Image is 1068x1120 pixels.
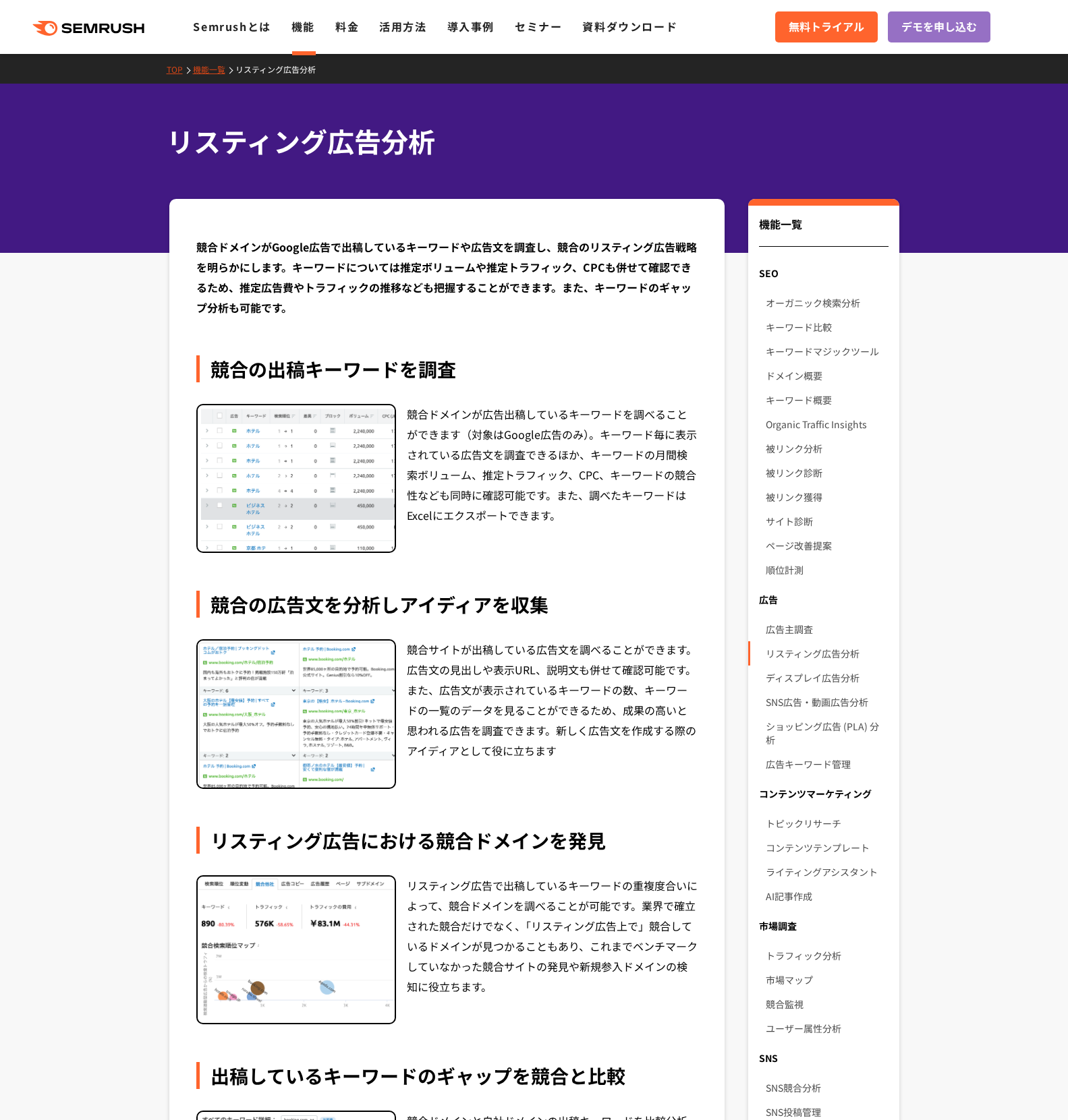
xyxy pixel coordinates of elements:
[888,11,990,42] a: デモを申し込む
[766,992,888,1016] a: 競合監視
[748,261,899,285] div: SEO
[766,666,888,690] a: ディスプレイ広告分析
[766,884,888,908] a: AI記事作成
[766,968,888,992] a: 市場マップ
[766,339,888,363] a: キーワードマジックツール
[379,18,426,34] a: 活用方法
[198,877,395,1024] img: リスティング広告分析 競合ドメイン発見
[748,782,899,806] div: コンテンツマーケティング
[766,617,888,641] a: 広告主調査
[198,405,395,552] img: リスティング広告分析 キーワード
[766,533,888,558] a: ページ改善提案
[766,558,888,582] a: 順位計測
[193,63,235,75] a: 機能一覧
[766,485,888,509] a: 被リンク獲得
[167,121,889,161] h1: リスティング広告分析
[198,641,395,788] img: リスティング広告分析 広告コピー
[193,18,271,34] a: Semrushとは
[766,641,888,666] a: リスティング広告分析
[748,587,899,612] div: 広告
[235,63,326,75] a: リスティング広告分析
[196,237,698,318] div: 競合ドメインがGoogle広告で出稿しているキーワードや広告文を調査し、競合のリスティング広告戦略を明らかにします。キーワードについては推定ボリュームや推定トラフィック、CPCも併せて確認できる...
[196,1062,698,1089] div: 出稿しているキーワードのギャップを競合と比較
[196,827,698,854] div: リスティング広告における競合ドメインを発見
[407,404,698,554] div: 競合ドメインが広告出稿しているキーワードを調べることができます（対象はGoogle広告のみ）。キーワード毎に表示されている広告文を調査できるほか、キーワードの月間検索ボリューム、推定トラフィック...
[766,811,888,835] a: トピックリサーチ
[766,509,888,533] a: サイト診断
[766,436,888,461] a: 被リンク分析
[766,315,888,339] a: キーワード比較
[775,11,878,42] a: 無料トライアル
[196,355,698,382] div: 競合の出稿キーワードを調査
[789,18,864,36] span: 無料トライアル
[766,860,888,884] a: ライティングアシスタント
[766,1075,888,1100] a: SNS競合分析
[766,388,888,412] a: キーワード概要
[766,291,888,315] a: オーガニック検索分析
[759,216,888,247] div: 機能一覧
[407,875,698,1025] div: リスティング広告で出稿しているキーワードの重複度合いによって、競合ドメインを調べることが可能です。業界で確立された競合だけでなく、「リスティング広告上で」競合しているドメインが見つかることもあり...
[748,1046,899,1070] div: SNS
[196,591,698,618] div: 競合の広告文を分析しアイディアを収集
[582,18,677,34] a: 資料ダウンロード
[766,943,888,968] a: トラフィック分析
[766,461,888,485] a: 被リンク診断
[766,1016,888,1040] a: ユーザー属性分析
[766,752,888,776] a: 広告キーワード管理
[766,714,888,752] a: ショッピング広告 (PLA) 分析
[291,18,315,34] a: 機能
[901,18,977,36] span: デモを申し込む
[447,18,495,34] a: 導入事例
[515,18,562,34] a: セミナー
[167,63,193,75] a: TOP
[766,412,888,436] a: Organic Traffic Insights
[766,363,888,388] a: ドメイン概要
[407,639,698,789] div: 競合サイトが出稿している広告文を調べることができます。広告文の見出しや表示URL、説明文も併せて確認可能です。また、広告文が表示されているキーワードの数、キーワードの一覧のデータを見ることができ...
[748,914,899,938] div: 市場調査
[766,690,888,714] a: SNS広告・動画広告分析
[766,835,888,860] a: コンテンツテンプレート
[335,18,359,34] a: 料金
